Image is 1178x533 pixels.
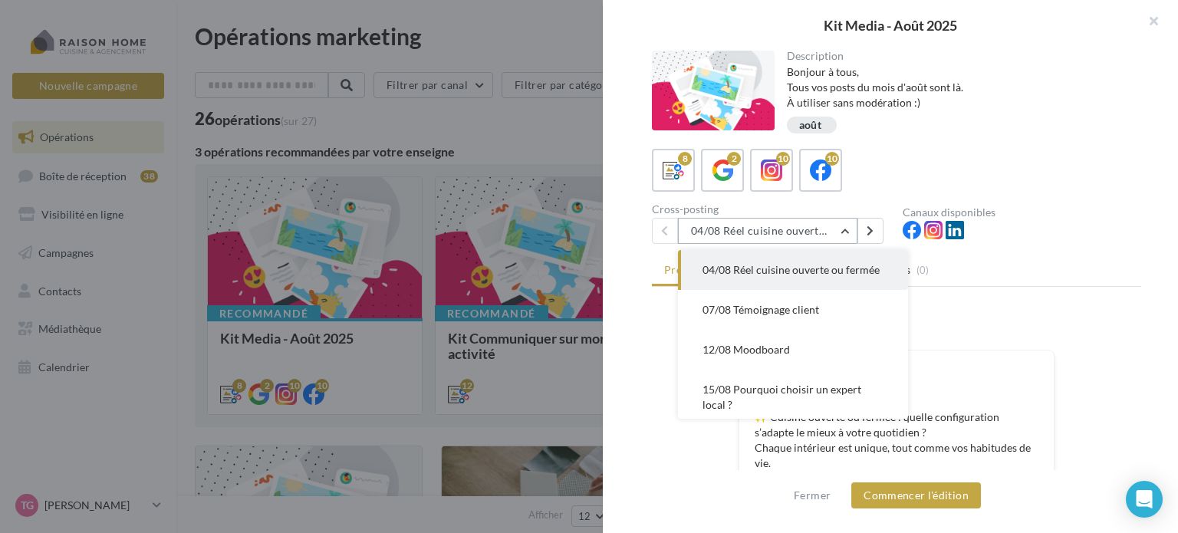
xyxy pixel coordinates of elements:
[1126,481,1163,518] div: Open Intercom Messenger
[678,218,857,244] button: 04/08 Réel cuisine ouverte ou fermée
[851,482,981,508] button: Commencer l'édition
[903,207,1141,218] div: Canaux disponibles
[727,152,741,166] div: 2
[787,51,1130,61] div: Description
[678,370,908,425] button: 15/08 Pourquoi choisir un expert local ?
[916,264,930,276] span: (0)
[678,152,692,166] div: 8
[788,486,837,505] button: Fermer
[787,64,1130,110] div: Bonjour à tous, Tous vos posts du mois d'août sont là. À utiliser sans modération :)
[825,152,839,166] div: 10
[652,204,890,215] div: Cross-posting
[703,383,861,411] span: 15/08 Pourquoi choisir un expert local ?
[678,290,908,330] button: 07/08 Témoignage client
[678,330,908,370] button: 12/08 Moodboard
[799,120,821,131] div: août
[703,343,790,356] span: 12/08 Moodboard
[703,303,819,316] span: 07/08 Témoignage client
[776,152,790,166] div: 10
[678,250,908,290] button: 04/08 Réel cuisine ouverte ou fermée
[627,18,1153,32] div: Kit Media - Août 2025
[703,263,880,276] span: 04/08 Réel cuisine ouverte ou fermée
